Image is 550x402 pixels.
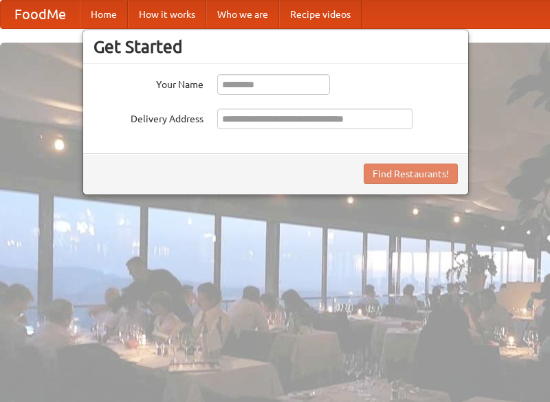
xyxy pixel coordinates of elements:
button: Find Restaurants! [364,164,458,184]
a: Recipe videos [279,1,362,28]
a: FoodMe [1,1,80,28]
a: Home [80,1,128,28]
label: Delivery Address [93,109,203,126]
h3: Get Started [93,36,458,57]
label: Your Name [93,74,203,91]
a: Who we are [206,1,279,28]
a: How it works [128,1,206,28]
